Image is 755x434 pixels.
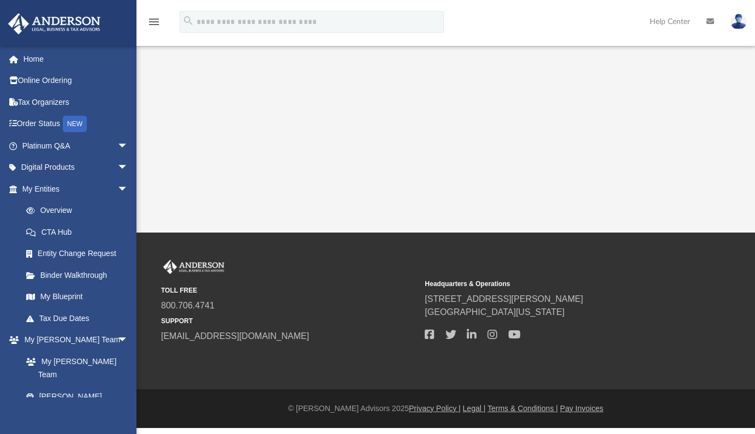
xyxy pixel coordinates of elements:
span: arrow_drop_down [117,135,139,157]
div: NEW [63,116,87,132]
a: Pay Invoices [560,404,603,413]
a: 800.706.4741 [161,301,215,310]
a: Legal | [463,404,486,413]
i: search [182,15,194,27]
a: Online Ordering [8,70,145,92]
a: Order StatusNEW [8,113,145,135]
a: My Blueprint [15,286,139,308]
small: Headquarters & Operations [425,279,681,289]
i: menu [147,15,160,28]
span: arrow_drop_down [117,329,139,352]
a: [STREET_ADDRESS][PERSON_NAME] [425,294,583,304]
div: © [PERSON_NAME] Advisors 2025 [136,403,755,414]
a: [GEOGRAPHIC_DATA][US_STATE] [425,307,564,317]
a: My Entitiesarrow_drop_down [8,178,145,200]
a: Terms & Conditions | [488,404,558,413]
a: Entity Change Request [15,243,145,265]
img: Anderson Advisors Platinum Portal [161,260,227,274]
a: Privacy Policy | [409,404,461,413]
a: menu [147,21,160,28]
span: arrow_drop_down [117,157,139,179]
a: Digital Productsarrow_drop_down [8,157,145,179]
a: Overview [15,200,145,222]
span: arrow_drop_down [117,178,139,200]
a: [EMAIL_ADDRESS][DOMAIN_NAME] [161,331,309,341]
a: [PERSON_NAME] System [15,385,139,420]
small: SUPPORT [161,316,417,326]
a: My [PERSON_NAME] Team [15,350,134,385]
img: Anderson Advisors Platinum Portal [5,13,104,34]
a: Home [8,48,145,70]
img: User Pic [730,14,747,29]
a: Tax Organizers [8,91,145,113]
small: TOLL FREE [161,286,417,295]
a: Platinum Q&Aarrow_drop_down [8,135,145,157]
a: Binder Walkthrough [15,264,145,286]
a: My [PERSON_NAME] Teamarrow_drop_down [8,329,139,351]
a: CTA Hub [15,221,145,243]
a: Tax Due Dates [15,307,145,329]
